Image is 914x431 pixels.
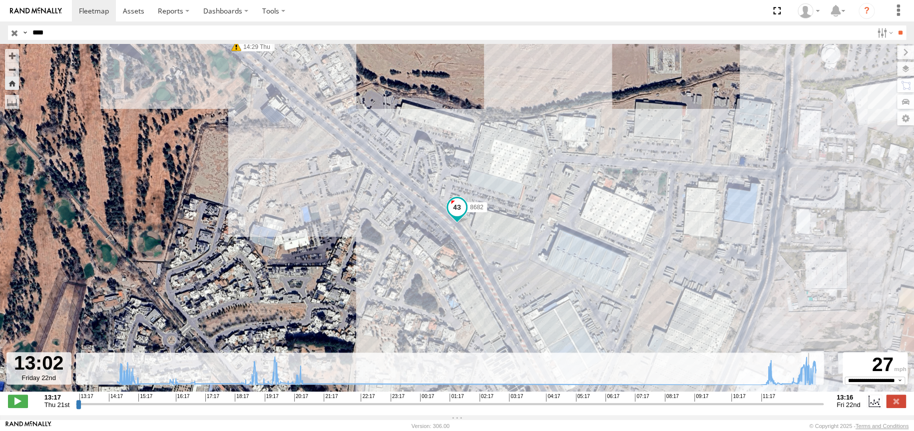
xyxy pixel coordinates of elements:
span: Fri 22nd Aug 2025 [837,401,861,409]
span: 09:17 [694,394,708,402]
label: Search Filter Options [873,25,895,40]
strong: 13:16 [837,394,861,401]
span: 04:17 [546,394,560,402]
div: 27 [844,354,906,377]
span: 20:17 [294,394,308,402]
span: 15:17 [138,394,152,402]
span: 01:17 [450,394,463,402]
div: Erick Ramirez [794,3,823,18]
span: 05:17 [576,394,590,402]
span: 22:17 [361,394,375,402]
label: Close [886,395,906,408]
span: 13:17 [79,394,93,402]
span: 03:17 [509,394,523,402]
span: 18:17 [235,394,249,402]
div: © Copyright 2025 - [809,423,909,429]
span: 07:17 [635,394,649,402]
span: 8682 [470,204,483,211]
button: Zoom out [5,62,19,76]
label: 14:29 Thu [236,42,273,51]
span: 11:17 [761,394,775,402]
strong: 13:17 [44,394,69,401]
label: Map Settings [897,111,914,125]
a: Terms and Conditions [856,423,909,429]
span: 02:17 [479,394,493,402]
span: 10:17 [731,394,745,402]
span: 21:17 [324,394,338,402]
span: Thu 21st Aug 2025 [44,401,69,409]
label: Search Query [21,25,29,40]
i: ? [859,3,875,19]
span: 16:17 [176,394,190,402]
span: 23:17 [391,394,405,402]
label: Play/Stop [8,395,28,408]
span: 17:17 [205,394,219,402]
div: Version: 306.00 [412,423,450,429]
button: Zoom in [5,49,19,62]
img: rand-logo.svg [10,7,62,14]
a: Visit our Website [5,421,51,431]
button: Zoom Home [5,76,19,90]
span: 08:17 [665,394,679,402]
span: 14:17 [109,394,123,402]
span: 06:17 [605,394,619,402]
span: 00:17 [420,394,434,402]
label: Measure [5,95,19,109]
span: 19:17 [265,394,279,402]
